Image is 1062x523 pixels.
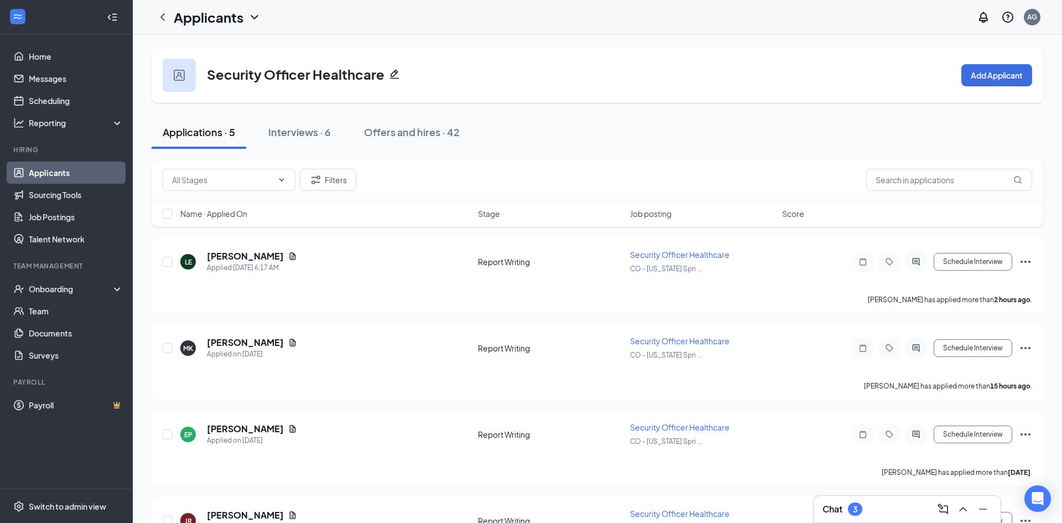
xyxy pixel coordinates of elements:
button: Add Applicant [961,64,1032,86]
button: ComposeMessage [934,500,952,518]
h5: [PERSON_NAME] [207,509,284,521]
span: Stage [478,208,500,219]
a: Messages [29,68,123,90]
svg: MagnifyingGlass [1013,175,1022,184]
h5: [PERSON_NAME] [207,250,284,262]
svg: ActiveChat [909,344,923,353]
svg: Tag [883,344,896,353]
button: Schedule Interview [934,339,1012,357]
div: AG [1027,12,1037,22]
div: Applied [DATE] 6:17 AM [207,262,297,273]
b: [DATE] [1008,468,1030,477]
button: Schedule Interview [934,426,1012,443]
div: Report Writing [478,256,623,267]
div: Interviews · 6 [268,125,331,139]
input: Search in applications [866,169,1032,191]
svg: Note [856,257,870,266]
div: Applications · 5 [163,125,235,139]
svg: ActiveChat [909,257,923,266]
div: Applied on [DATE] [207,349,297,360]
svg: Pencil [389,69,400,80]
a: Team [29,300,123,322]
svg: Ellipses [1019,341,1032,355]
svg: Tag [883,257,896,266]
svg: Analysis [13,117,24,128]
div: EP [184,430,192,439]
svg: ChevronDown [248,11,261,24]
div: MK [183,344,193,353]
a: Job Postings [29,206,123,228]
div: Report Writing [478,343,623,354]
svg: Note [856,344,870,353]
svg: ComposeMessage [936,503,950,516]
h3: Security Officer Healthcare [207,65,384,84]
svg: ChevronLeft [156,11,169,24]
div: Team Management [13,261,121,271]
div: Reporting [29,117,124,128]
button: Schedule Interview [934,253,1012,271]
span: Name · Applied On [180,208,247,219]
div: LE [185,257,192,267]
div: Report Writing [478,429,623,440]
input: All Stages [172,174,273,186]
svg: Notifications [977,11,990,24]
svg: ChevronUp [956,503,970,516]
a: Surveys [29,344,123,366]
svg: Ellipses [1019,428,1032,441]
div: 3 [853,505,857,514]
a: Documents [29,322,123,344]
svg: Ellipses [1019,255,1032,268]
svg: Document [288,511,297,520]
svg: Document [288,338,297,347]
svg: Document [288,252,297,261]
div: Hiring [13,145,121,154]
span: Job posting [630,208,671,219]
svg: QuestionInfo [1001,11,1014,24]
span: CO - [US_STATE] Spri ... [630,437,702,446]
div: Payroll [13,377,121,387]
span: Score [782,208,804,219]
svg: Note [856,430,870,439]
svg: Settings [13,501,24,512]
button: Filter Filters [300,169,356,191]
svg: WorkstreamLogo [12,11,23,22]
a: Scheduling [29,90,123,112]
div: Offers and hires · 42 [364,125,460,139]
h5: [PERSON_NAME] [207,336,284,349]
div: Onboarding [29,283,114,294]
svg: ActiveChat [909,430,923,439]
div: Switch to admin view [29,501,106,512]
svg: Document [288,424,297,433]
h5: [PERSON_NAME] [207,423,284,435]
a: Home [29,45,123,68]
span: Security Officer Healthcare [630,422,730,432]
img: user icon [174,70,185,81]
h3: Chat [822,503,842,515]
p: [PERSON_NAME] has applied more than . [864,381,1032,391]
svg: Minimize [976,503,990,516]
span: CO - [US_STATE] Spri ... [630,265,702,273]
p: [PERSON_NAME] has applied more than . [868,295,1032,304]
div: Open Intercom Messenger [1024,485,1051,512]
svg: UserCheck [13,283,24,294]
a: Sourcing Tools [29,184,123,206]
span: Security Officer Healthcare [630,509,730,519]
span: CO - [US_STATE] Spri ... [630,351,702,359]
h1: Applicants [174,8,243,27]
svg: Tag [883,430,896,439]
a: Talent Network [29,228,123,250]
b: 2 hours ago [994,296,1030,304]
svg: ChevronDown [277,175,286,184]
svg: Filter [309,173,322,187]
div: Applied on [DATE] [207,435,297,446]
button: ChevronUp [954,500,972,518]
button: Minimize [974,500,992,518]
b: 15 hours ago [990,382,1030,390]
p: [PERSON_NAME] has applied more than . [882,468,1032,477]
svg: Collapse [107,12,118,23]
a: Applicants [29,162,123,184]
a: PayrollCrown [29,394,123,416]
span: Security Officer Healthcare [630,336,730,346]
span: Security Officer Healthcare [630,250,730,260]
